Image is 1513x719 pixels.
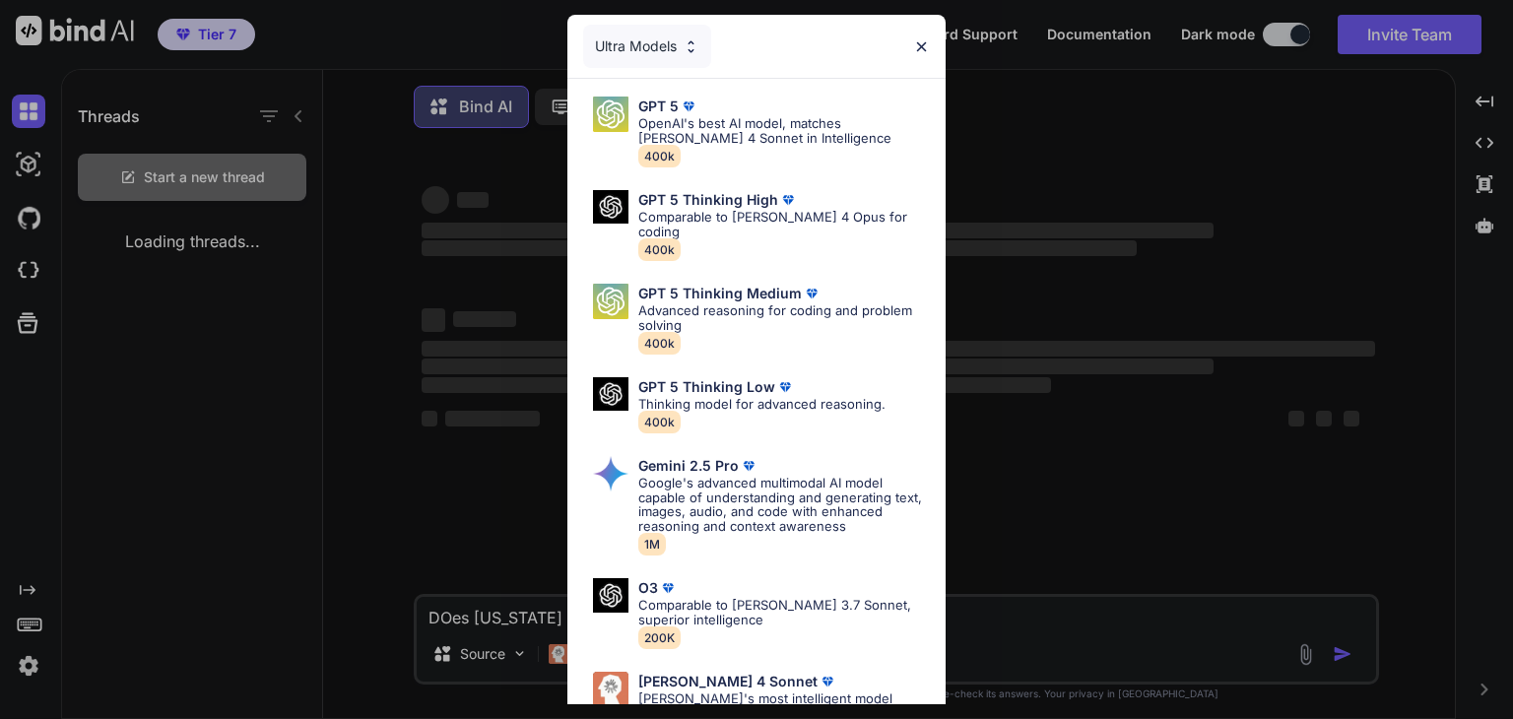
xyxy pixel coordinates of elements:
span: 400k [638,411,681,433]
p: Advanced reasoning for coding and problem solving [638,303,930,333]
img: premium [739,456,758,476]
p: [PERSON_NAME] 4 Sonnet [638,674,818,689]
img: premium [658,578,678,598]
span: 1M [638,533,666,556]
p: GPT 5 Thinking High [638,192,778,208]
p: Google's advanced multimodal AI model capable of understanding and generating text, images, audio... [638,476,930,535]
img: close [913,38,930,55]
p: Comparable to [PERSON_NAME] 3.7 Sonnet, superior intelligence [638,598,930,627]
img: Pick Models [593,284,628,319]
img: premium [802,284,822,303]
img: premium [679,97,698,116]
img: premium [775,377,795,397]
p: Comparable to [PERSON_NAME] 4 Opus for coding [638,210,930,239]
div: Ultra Models [583,25,711,68]
img: Pick Models [593,672,628,707]
p: OpenAI's best AI model, matches [PERSON_NAME] 4 Sonnet in Intelligence [638,116,930,146]
img: Pick Models [683,38,699,55]
span: 400k [638,145,681,167]
img: Pick Models [593,456,628,491]
img: Pick Models [593,578,628,613]
img: premium [818,672,837,691]
p: Thinking model for advanced reasoning. [638,397,886,412]
img: Pick Models [593,190,628,225]
img: premium [778,190,798,210]
span: 200K [638,626,681,649]
img: Pick Models [593,377,628,412]
img: Pick Models [593,97,628,132]
span: 400k [638,332,681,355]
p: GPT 5 [638,98,679,114]
p: Gemini 2.5 Pro [638,458,739,474]
p: GPT 5 Thinking Low [638,379,775,395]
p: O3 [638,580,658,596]
p: GPT 5 Thinking Medium [638,286,802,301]
p: [PERSON_NAME]'s most intelligent model [638,691,892,706]
span: 400k [638,238,681,261]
